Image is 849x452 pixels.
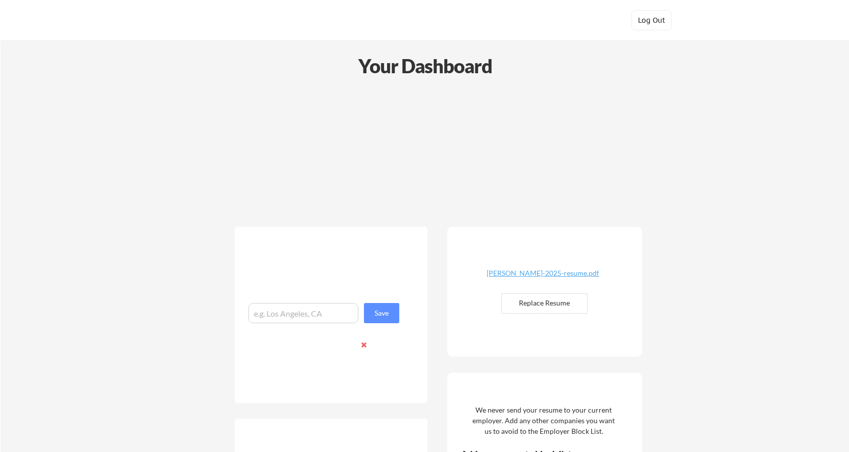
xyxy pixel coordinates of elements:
[364,303,399,323] button: Save
[631,10,672,30] button: Log Out
[248,303,358,323] input: e.g. Los Angeles, CA
[483,270,603,285] a: [PERSON_NAME]-2025-resume.pdf
[1,52,849,80] div: Your Dashboard
[483,270,603,277] div: [PERSON_NAME]-2025-resume.pdf
[472,405,616,436] div: We never send your resume to your current employer. Add any other companies you want us to avoid ...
